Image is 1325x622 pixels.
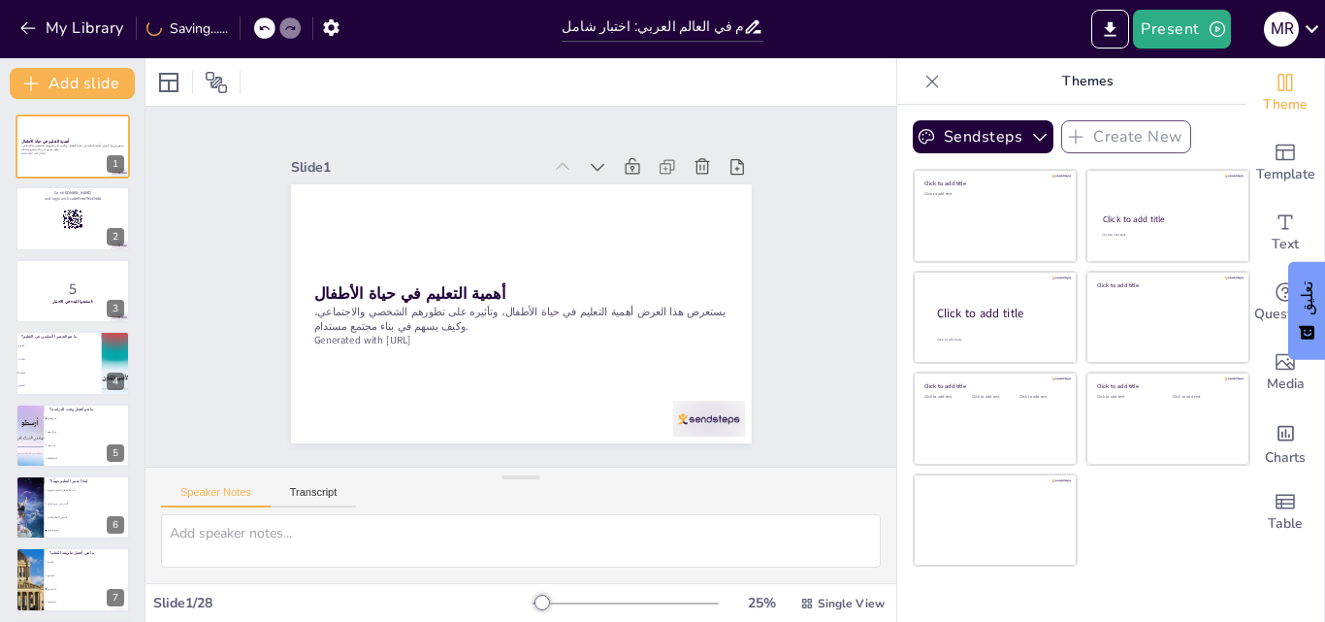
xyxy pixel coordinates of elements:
span: جميع ما سبق [48,529,129,532]
p: Generated with [URL] [21,151,124,155]
span: Table [1268,513,1303,535]
div: 5 [16,404,130,468]
button: Delete Slide [101,409,124,433]
div: 4 [107,373,124,390]
div: Add images, graphics, shapes or video [1246,338,1324,408]
button: ردود الفعل - عرض الاستبيان [1288,262,1325,360]
span: Text [1272,234,1299,255]
p: ما هو أفضل وقت للدراسة؟ [49,406,124,411]
p: لماذا يعتبر التعليم مهمًا؟ [49,478,124,484]
button: Duplicate Slide [74,337,97,360]
input: Insert title [562,13,743,41]
p: ما هي أفضل طريقة للتعلم؟ [49,550,124,556]
button: Present [1133,10,1230,49]
p: and login with code [21,195,124,201]
div: 1 [107,155,124,173]
button: Delete Slide [101,265,124,288]
div: Click to add title [1097,280,1236,288]
font: تعليق [1299,281,1315,315]
div: Get real-time input from your audience [1246,268,1324,338]
div: Click to add title [924,382,1063,390]
div: Slide 1 [304,134,555,179]
div: Click to add text [972,395,1016,400]
div: Click to add title [1097,382,1236,390]
div: 6 [107,516,124,534]
button: Sendsteps [913,120,1053,153]
button: Duplicate Slide [74,481,97,505]
span: الكتاب [18,358,100,361]
span: Position [205,71,228,94]
div: 2 [16,186,130,250]
strong: [DOMAIN_NAME] [63,190,91,195]
span: لأنه يساعد على اكتساب المعرفة [48,489,129,492]
span: القراءة [48,561,129,564]
button: Duplicate Slide [74,120,97,144]
button: Delete Slide [101,192,124,215]
div: Change the overall theme [1246,58,1324,128]
button: Create New [1061,120,1191,153]
div: Click to add text [1102,233,1231,238]
div: Click to add text [1097,395,1158,400]
div: Add charts and graphs [1246,408,1324,477]
p: 5 [21,278,124,300]
div: M R [1264,12,1299,47]
div: 4 [16,331,130,395]
div: Click to add title [924,180,1063,187]
p: يستعرض هذا العرض أهمية التعليم في حياة الأطفال، وتأثيره على تطورهم الشخصي والاجتماعي، وكيف يسهم ف... [310,283,726,355]
div: 25 % [738,594,785,612]
button: Add slide [10,68,135,99]
div: 7 [16,547,130,611]
span: الممارسة [48,588,129,591]
button: Export to PowerPoint [1091,10,1129,49]
span: المعلم [18,344,100,347]
span: الاستماع [48,574,129,577]
p: ما هو العنصر الأساسي في التعليم؟ [21,334,96,340]
div: Click to add title [937,306,1061,322]
span: الطالب [18,372,100,375]
span: لأنه يزيد من فرص العمل [48,503,129,506]
p: Go to [21,190,124,196]
button: My Library [15,13,132,44]
span: Media [1267,374,1305,395]
button: Delete Slide [101,481,124,505]
div: 6 [16,475,130,540]
div: 3 [16,259,130,323]
span: في الصباح [48,417,129,420]
div: 2 [107,228,124,246]
div: Click to add text [1019,395,1063,400]
div: Slide 1 / 28 [153,594,533,612]
div: Click to add title [1103,213,1232,225]
div: Click to add text [1173,395,1234,400]
button: Delete Slide [101,337,124,360]
span: لأنه يعزز التفكير النقدي [48,516,129,519]
p: Generated with [URL] [308,311,722,369]
div: Add ready made slides [1246,128,1324,198]
span: أثناء العطلة [48,457,129,460]
div: Click to add text [924,192,1063,197]
button: Duplicate Slide [74,265,97,288]
button: Speaker Notes [161,486,271,507]
button: Delete Slide [101,120,124,144]
span: المشاهدة [48,602,129,605]
button: Transcript [271,486,357,507]
div: 5 [107,444,124,462]
span: الفصل [18,385,100,388]
div: Saving...... [146,19,228,38]
strong: استعدوا للبدء في الاختبار! [52,299,93,304]
span: في الليل [48,443,129,446]
button: Duplicate Slide [74,192,97,215]
span: Template [1256,164,1315,185]
p: يستعرض هذا العرض أهمية التعليم في حياة الأطفال، وتأثيره على تطورهم الشخصي والاجتماعي، وكيف يسهم ف... [21,145,124,151]
button: Duplicate Slide [74,553,97,576]
div: 7 [107,589,124,606]
span: Charts [1265,447,1306,469]
div: Add a table [1246,477,1324,547]
button: M R [1264,10,1299,49]
div: Click to add body [937,338,1059,343]
strong: أهمية التعليم في حياة الأطفال [313,261,506,302]
div: Add text boxes [1246,198,1324,268]
div: 3 [107,300,124,317]
span: Questions [1254,304,1317,325]
span: Single View [818,596,885,611]
div: Layout [153,67,184,98]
